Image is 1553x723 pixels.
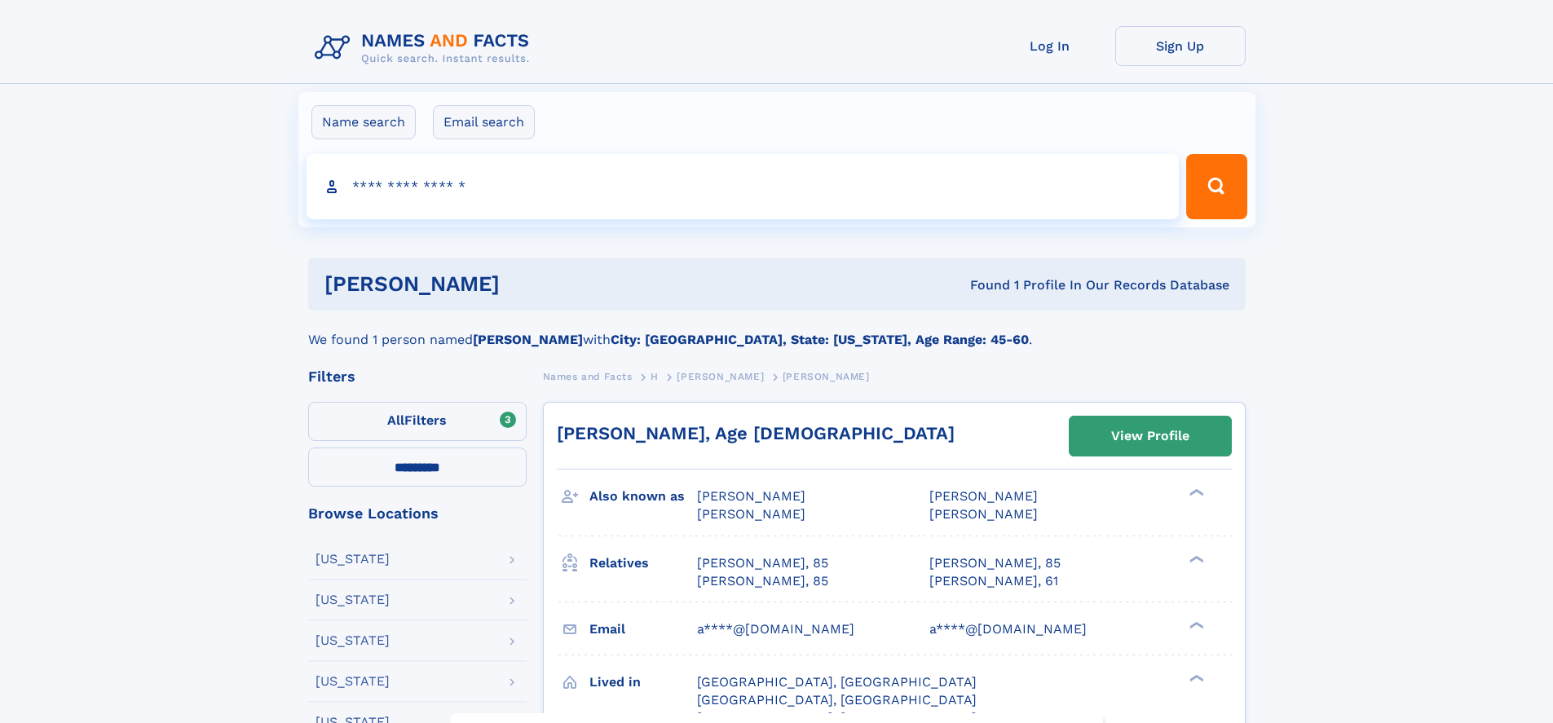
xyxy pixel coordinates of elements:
[324,274,735,294] h1: [PERSON_NAME]
[307,154,1180,219] input: search input
[1186,154,1246,219] button: Search Button
[589,668,697,696] h3: Lived in
[611,332,1029,347] b: City: [GEOGRAPHIC_DATA], State: [US_STATE], Age Range: 45-60
[387,412,404,428] span: All
[1185,487,1205,498] div: ❯
[315,634,390,647] div: [US_STATE]
[651,366,659,386] a: H
[315,553,390,566] div: [US_STATE]
[697,554,828,572] a: [PERSON_NAME], 85
[697,506,805,522] span: [PERSON_NAME]
[308,311,1246,350] div: We found 1 person named with .
[589,615,697,643] h3: Email
[651,371,659,382] span: H
[1185,619,1205,630] div: ❯
[929,506,1038,522] span: [PERSON_NAME]
[589,549,697,577] h3: Relatives
[697,572,828,590] a: [PERSON_NAME], 85
[433,105,535,139] label: Email search
[473,332,583,347] b: [PERSON_NAME]
[929,554,1061,572] a: [PERSON_NAME], 85
[677,366,764,386] a: [PERSON_NAME]
[1185,553,1205,564] div: ❯
[308,402,527,441] label: Filters
[557,423,955,443] a: [PERSON_NAME], Age [DEMOGRAPHIC_DATA]
[315,675,390,688] div: [US_STATE]
[308,26,543,70] img: Logo Names and Facts
[308,369,527,384] div: Filters
[929,572,1058,590] a: [PERSON_NAME], 61
[677,371,764,382] span: [PERSON_NAME]
[697,674,977,690] span: [GEOGRAPHIC_DATA], [GEOGRAPHIC_DATA]
[1115,26,1246,66] a: Sign Up
[308,506,527,521] div: Browse Locations
[1185,672,1205,683] div: ❯
[697,488,805,504] span: [PERSON_NAME]
[697,692,977,708] span: [GEOGRAPHIC_DATA], [GEOGRAPHIC_DATA]
[735,276,1229,294] div: Found 1 Profile In Our Records Database
[589,483,697,510] h3: Also known as
[985,26,1115,66] a: Log In
[311,105,416,139] label: Name search
[315,593,390,606] div: [US_STATE]
[543,366,633,386] a: Names and Facts
[1111,417,1189,455] div: View Profile
[1070,417,1231,456] a: View Profile
[783,371,870,382] span: [PERSON_NAME]
[929,488,1038,504] span: [PERSON_NAME]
